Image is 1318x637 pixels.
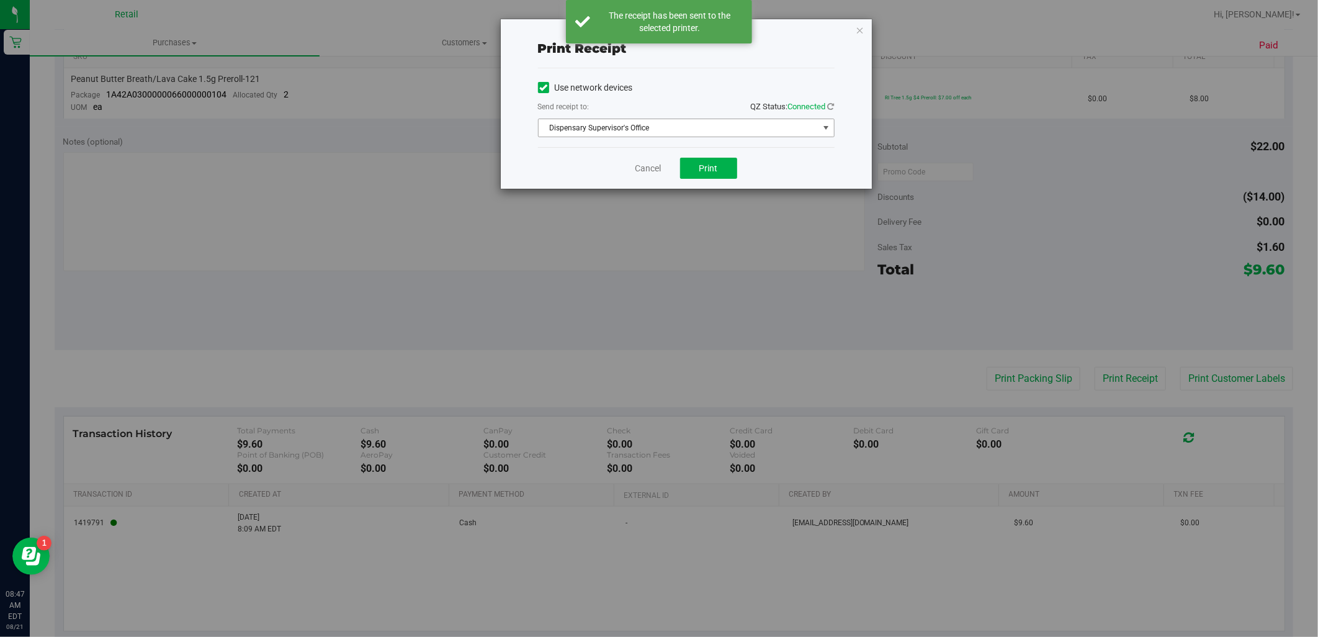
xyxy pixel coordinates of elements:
[788,102,826,111] span: Connected
[635,162,661,175] a: Cancel
[538,81,633,94] label: Use network devices
[539,119,818,137] span: Dispensary Supervisor's Office
[680,158,737,179] button: Print
[818,119,833,137] span: select
[699,163,718,173] span: Print
[538,41,627,56] span: Print receipt
[597,9,743,34] div: The receipt has been sent to the selected printer.
[538,101,590,112] label: Send receipt to:
[12,538,50,575] iframe: Resource center
[751,102,835,111] span: QZ Status:
[37,536,52,551] iframe: Resource center unread badge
